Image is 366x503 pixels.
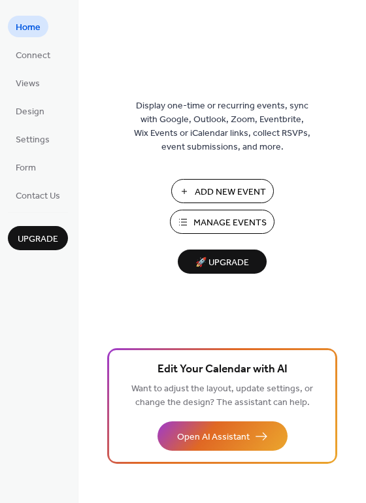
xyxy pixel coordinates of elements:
[8,156,44,178] a: Form
[8,72,48,93] a: Views
[16,105,44,119] span: Design
[16,49,50,63] span: Connect
[18,233,58,246] span: Upgrade
[8,44,58,65] a: Connect
[8,226,68,250] button: Upgrade
[16,77,40,91] span: Views
[134,99,310,154] span: Display one-time or recurring events, sync with Google, Outlook, Zoom, Eventbrite, Wix Events or ...
[8,16,48,37] a: Home
[16,161,36,175] span: Form
[158,361,288,379] span: Edit Your Calendar with AI
[158,421,288,451] button: Open AI Assistant
[195,186,266,199] span: Add New Event
[177,430,250,444] span: Open AI Assistant
[8,100,52,122] a: Design
[8,128,58,150] a: Settings
[178,250,267,274] button: 🚀 Upgrade
[16,21,41,35] span: Home
[171,179,274,203] button: Add New Event
[170,210,274,234] button: Manage Events
[193,216,267,230] span: Manage Events
[8,184,68,206] a: Contact Us
[16,189,60,203] span: Contact Us
[186,254,259,272] span: 🚀 Upgrade
[16,133,50,147] span: Settings
[131,380,313,412] span: Want to adjust the layout, update settings, or change the design? The assistant can help.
